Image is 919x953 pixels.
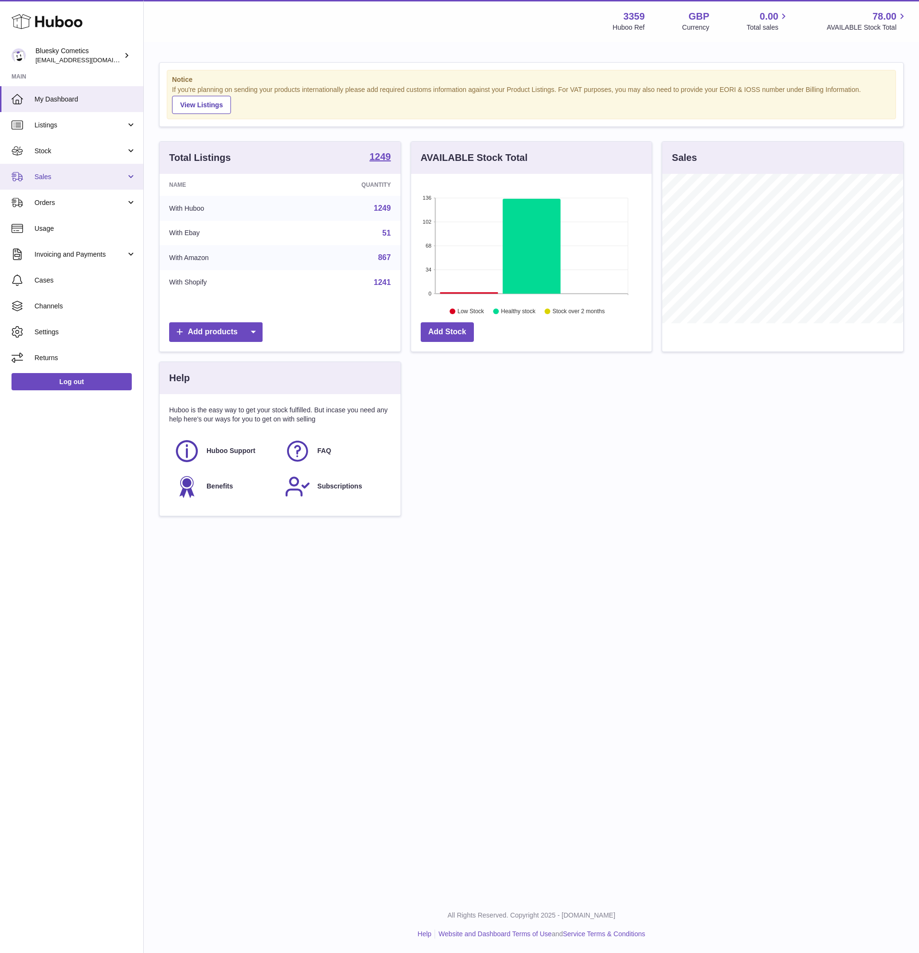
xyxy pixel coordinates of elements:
span: Returns [34,353,136,363]
text: Healthy stock [501,308,536,315]
p: Huboo is the easy way to get your stock fulfilled. But incase you need any help here's our ways f... [169,406,391,424]
h3: Total Listings [169,151,231,164]
span: Sales [34,172,126,182]
a: Website and Dashboard Terms of Use [438,930,551,938]
span: My Dashboard [34,95,136,104]
span: Subscriptions [317,482,362,491]
a: 867 [378,253,391,261]
strong: 1249 [369,152,391,161]
a: 1249 [369,152,391,163]
td: With Amazon [160,245,291,270]
h3: Sales [672,151,697,164]
th: Quantity [291,174,401,196]
strong: Notice [172,75,891,84]
a: 1249 [374,204,391,212]
td: With Huboo [160,196,291,221]
span: Usage [34,224,136,233]
text: 136 [423,195,431,201]
a: Log out [11,373,132,390]
span: Huboo Support [207,446,255,455]
a: View Listings [172,96,231,114]
p: All Rights Reserved. Copyright 2025 - [DOMAIN_NAME] [151,911,911,920]
a: 0.00 Total sales [747,10,789,32]
span: Cases [34,276,136,285]
text: Stock over 2 months [552,308,605,315]
span: AVAILABLE Stock Total [827,23,908,32]
text: 68 [425,243,431,249]
div: Huboo Ref [613,23,645,32]
text: 102 [423,219,431,225]
strong: GBP [689,10,709,23]
span: Stock [34,147,126,156]
h3: AVAILABLE Stock Total [421,151,528,164]
a: Benefits [174,474,275,499]
strong: 3359 [623,10,645,23]
span: Settings [34,328,136,337]
div: Bluesky Cometics [35,46,122,65]
td: With Ebay [160,221,291,246]
a: 1241 [374,278,391,286]
span: [EMAIL_ADDRESS][DOMAIN_NAME] [35,56,141,64]
a: FAQ [285,438,386,464]
text: Low Stock [458,308,484,315]
span: 0.00 [760,10,779,23]
a: Service Terms & Conditions [563,930,645,938]
a: Add products [169,322,263,342]
a: 51 [382,229,391,237]
span: Orders [34,198,126,207]
a: Help [418,930,432,938]
a: 78.00 AVAILABLE Stock Total [827,10,908,32]
span: Benefits [207,482,233,491]
span: 78.00 [873,10,896,23]
td: With Shopify [160,270,291,295]
div: Currency [682,23,710,32]
span: Listings [34,121,126,130]
th: Name [160,174,291,196]
span: Total sales [747,23,789,32]
a: Huboo Support [174,438,275,464]
h3: Help [169,372,190,385]
li: and [435,930,645,939]
text: 0 [428,291,431,296]
a: Add Stock [421,322,474,342]
img: info@blueskycosmetics.co.uk [11,48,26,63]
a: Subscriptions [285,474,386,499]
div: If you're planning on sending your products internationally please add required customs informati... [172,85,891,114]
span: FAQ [317,446,331,455]
span: Invoicing and Payments [34,250,126,259]
text: 34 [425,267,431,272]
span: Channels [34,302,136,311]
